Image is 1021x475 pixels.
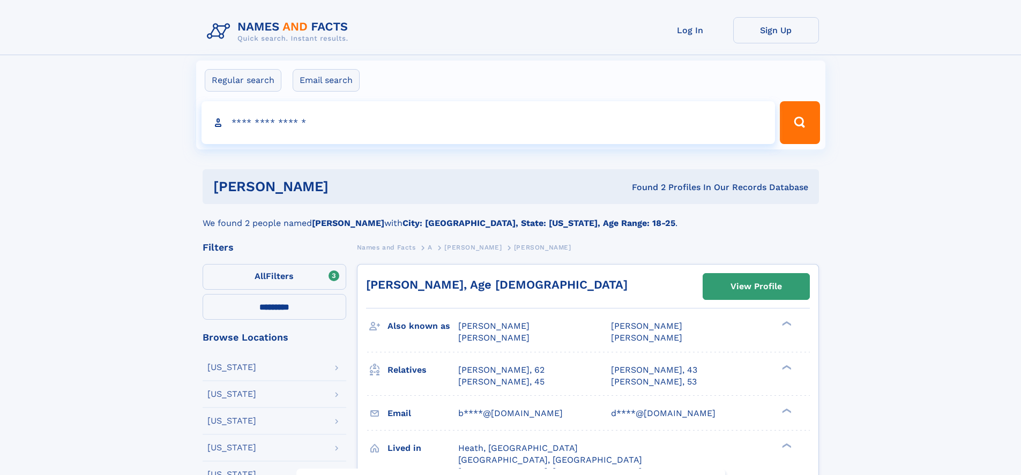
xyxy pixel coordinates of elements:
[458,364,545,376] a: [PERSON_NAME], 62
[207,390,256,398] div: [US_STATE]
[611,376,697,388] a: [PERSON_NAME], 53
[458,455,642,465] span: [GEOGRAPHIC_DATA], [GEOGRAPHIC_DATA]
[779,364,792,371] div: ❯
[731,274,782,299] div: View Profile
[203,264,346,290] label: Filters
[428,240,433,254] a: A
[203,333,346,342] div: Browse Locations
[458,443,578,453] span: Heath, [GEOGRAPHIC_DATA]
[780,101,819,144] button: Search Button
[207,417,256,425] div: [US_STATE]
[458,321,530,331] span: [PERSON_NAME]
[387,439,458,457] h3: Lived in
[203,17,357,46] img: Logo Names and Facts
[611,333,682,343] span: [PERSON_NAME]
[203,243,346,252] div: Filters
[458,333,530,343] span: [PERSON_NAME]
[733,17,819,43] a: Sign Up
[703,274,809,299] a: View Profile
[403,218,675,228] b: City: [GEOGRAPHIC_DATA], State: [US_STATE], Age Range: 18-25
[203,204,819,230] div: We found 2 people named with .
[387,317,458,335] h3: Also known as
[207,443,256,452] div: [US_STATE]
[255,271,266,281] span: All
[293,69,360,92] label: Email search
[387,361,458,379] h3: Relatives
[779,320,792,327] div: ❯
[213,180,480,193] h1: [PERSON_NAME]
[514,244,571,251] span: [PERSON_NAME]
[312,218,384,228] b: [PERSON_NAME]
[480,182,808,193] div: Found 2 Profiles In Our Records Database
[458,376,545,388] a: [PERSON_NAME], 45
[205,69,281,92] label: Regular search
[611,364,697,376] a: [PERSON_NAME], 43
[611,321,682,331] span: [PERSON_NAME]
[357,240,416,254] a: Names and Facts
[428,244,433,251] span: A
[647,17,733,43] a: Log In
[207,363,256,372] div: [US_STATE]
[444,240,502,254] a: [PERSON_NAME]
[779,442,792,449] div: ❯
[779,407,792,414] div: ❯
[202,101,776,144] input: search input
[444,244,502,251] span: [PERSON_NAME]
[387,404,458,423] h3: Email
[366,278,628,291] a: [PERSON_NAME], Age [DEMOGRAPHIC_DATA]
